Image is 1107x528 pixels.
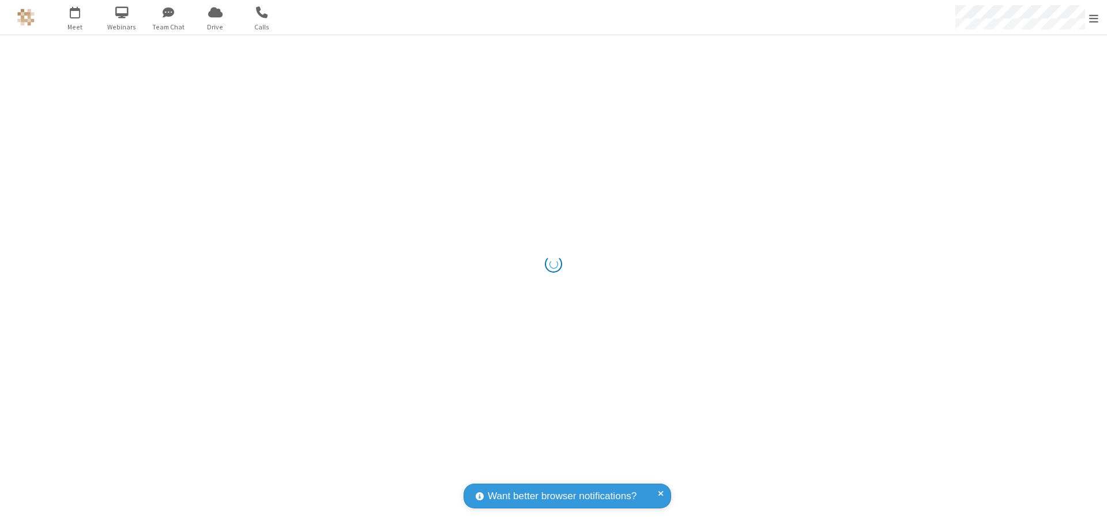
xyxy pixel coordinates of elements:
[147,22,190,32] span: Team Chat
[100,22,144,32] span: Webinars
[488,489,637,504] span: Want better browser notifications?
[194,22,237,32] span: Drive
[240,22,284,32] span: Calls
[17,9,35,26] img: QA Selenium DO NOT DELETE OR CHANGE
[54,22,97,32] span: Meet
